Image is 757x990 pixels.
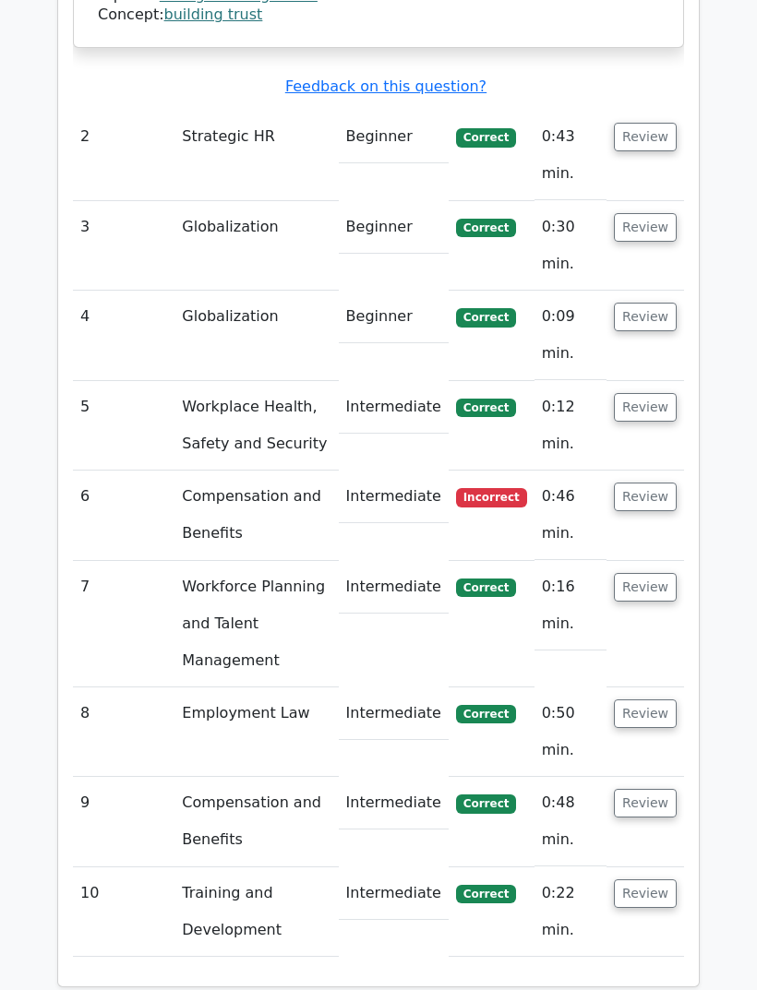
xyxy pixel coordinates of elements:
[614,789,677,817] button: Review
[535,561,607,650] td: 0:16 min.
[73,687,174,777] td: 8
[614,393,677,422] button: Review
[174,111,338,200] td: Strategic HR
[456,794,516,813] span: Correct
[174,867,338,957] td: Training and Development
[456,885,516,903] span: Correct
[339,291,449,343] td: Beginner
[456,399,516,417] span: Correct
[456,578,516,597] span: Correct
[98,6,659,25] div: Concept:
[456,128,516,147] span: Correct
[614,213,677,242] button: Review
[456,705,516,723] span: Correct
[535,687,607,777] td: 0:50 min.
[614,123,677,151] button: Review
[614,303,677,331] button: Review
[339,471,449,523] td: Intermediate
[339,867,449,920] td: Intermediate
[339,687,449,740] td: Intermediate
[174,561,338,687] td: Workforce Planning and Talent Management
[535,291,607,380] td: 0:09 min.
[174,201,338,291] td: Globalization
[73,111,174,200] td: 2
[339,561,449,614] td: Intermediate
[456,308,516,327] span: Correct
[174,291,338,380] td: Globalization
[174,381,338,471] td: Workplace Health, Safety and Security
[164,6,263,23] a: building trust
[73,381,174,471] td: 5
[174,687,338,777] td: Employment Law
[174,777,338,866] td: Compensation and Benefits
[73,291,174,380] td: 4
[535,471,607,560] td: 0:46 min.
[339,381,449,434] td: Intermediate
[614,699,677,728] button: Review
[614,483,677,511] button: Review
[535,201,607,291] td: 0:30 min.
[174,471,338,560] td: Compensation and Benefits
[339,201,449,254] td: Beginner
[73,201,174,291] td: 3
[73,561,174,687] td: 7
[73,867,174,957] td: 10
[535,777,607,866] td: 0:48 min.
[285,78,487,95] a: Feedback on this question?
[456,219,516,237] span: Correct
[535,867,607,957] td: 0:22 min.
[456,488,527,507] span: Incorrect
[73,777,174,866] td: 9
[614,573,677,602] button: Review
[614,879,677,908] button: Review
[339,777,449,829] td: Intermediate
[73,471,174,560] td: 6
[535,381,607,471] td: 0:12 min.
[535,111,607,200] td: 0:43 min.
[339,111,449,163] td: Beginner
